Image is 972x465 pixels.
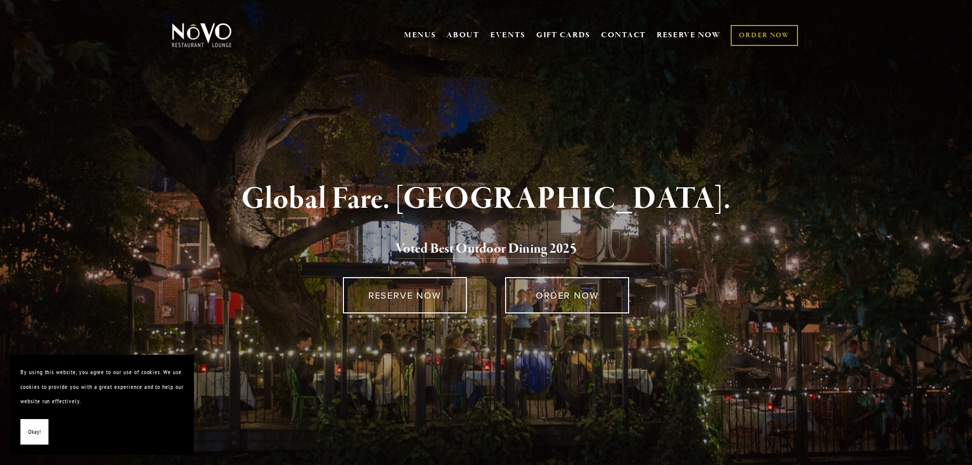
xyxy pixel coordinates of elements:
[241,180,731,218] strong: Global Fare. [GEOGRAPHIC_DATA].
[20,365,184,409] p: By using this website, you agree to our use of cookies. We use cookies to provide you with a grea...
[28,425,41,439] span: Okay!
[395,240,570,259] a: Voted Best Outdoor Dining 202
[536,26,590,45] a: GIFT CARDS
[731,25,797,46] a: ORDER NOW
[189,238,784,260] h2: 5
[601,26,646,45] a: CONTACT
[170,22,234,48] img: Novo Restaurant &amp; Lounge
[343,277,467,313] a: RESERVE NOW
[505,277,629,313] a: ORDER NOW
[20,419,48,445] button: Okay!
[490,30,526,40] a: EVENTS
[657,26,721,45] a: RESERVE NOW
[404,30,436,40] a: MENUS
[10,355,194,455] section: Cookie banner
[446,30,480,40] a: ABOUT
